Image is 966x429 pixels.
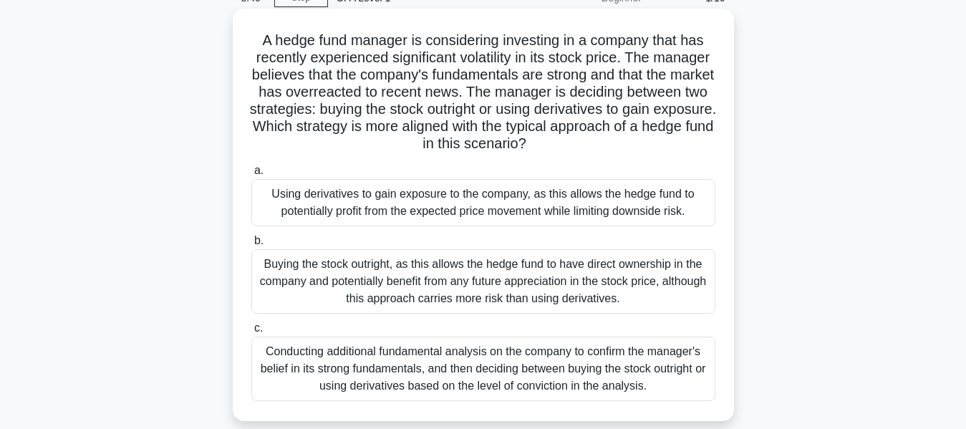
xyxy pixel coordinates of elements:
[254,164,264,176] span: a.
[254,322,263,334] span: c.
[251,179,715,226] div: Using derivatives to gain exposure to the company, as this allows the hedge fund to potentially p...
[250,32,717,153] h5: A hedge fund manager is considering investing in a company that has recently experienced signific...
[251,249,715,314] div: Buying the stock outright, as this allows the hedge fund to have direct ownership in the company ...
[251,337,715,401] div: Conducting additional fundamental analysis on the company to confirm the manager's belief in its ...
[254,234,264,246] span: b.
